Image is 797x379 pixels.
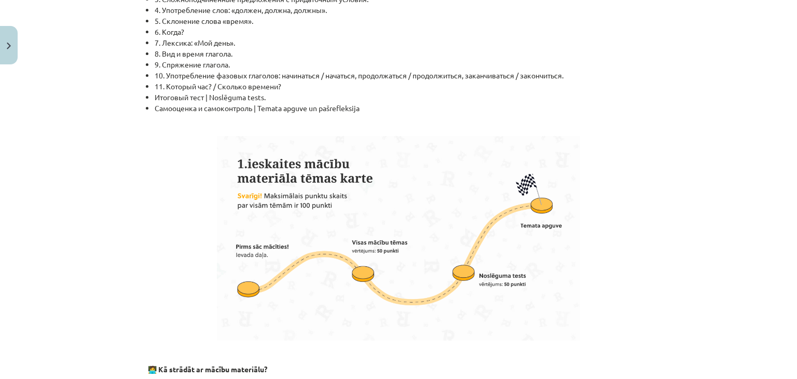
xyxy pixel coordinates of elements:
[155,5,649,16] li: 4. Употребление слов: «должен, должна, должны».
[7,43,11,49] img: icon-close-lesson-0947bae3869378f0d4975bcd49f059093ad1ed9edebbc8119c70593378902aed.svg
[155,92,649,103] li: Итоговый тест | Noslēguma tests.
[155,37,649,48] li: 7. Лексика: «Мой день».
[155,81,649,92] li: 11. Который час? / Сколько времени?
[155,26,649,37] li: 6. Когда?
[155,103,649,114] li: Самооценка и самоконтроль | Temata apguve un pašrefleksija
[155,59,649,70] li: 9. Спряжение глагола.
[148,364,267,374] strong: 🧑‍💻 Kā strādāt ar mācību materiālu?
[155,70,649,81] li: 10. Употребление фазовых глаголов: начинаться / начаться, продолжаться / продолжиться, заканчиват...
[155,16,649,26] li: 5. Склонение слова «время».
[155,48,649,59] li: 8. Вид и время глагола.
